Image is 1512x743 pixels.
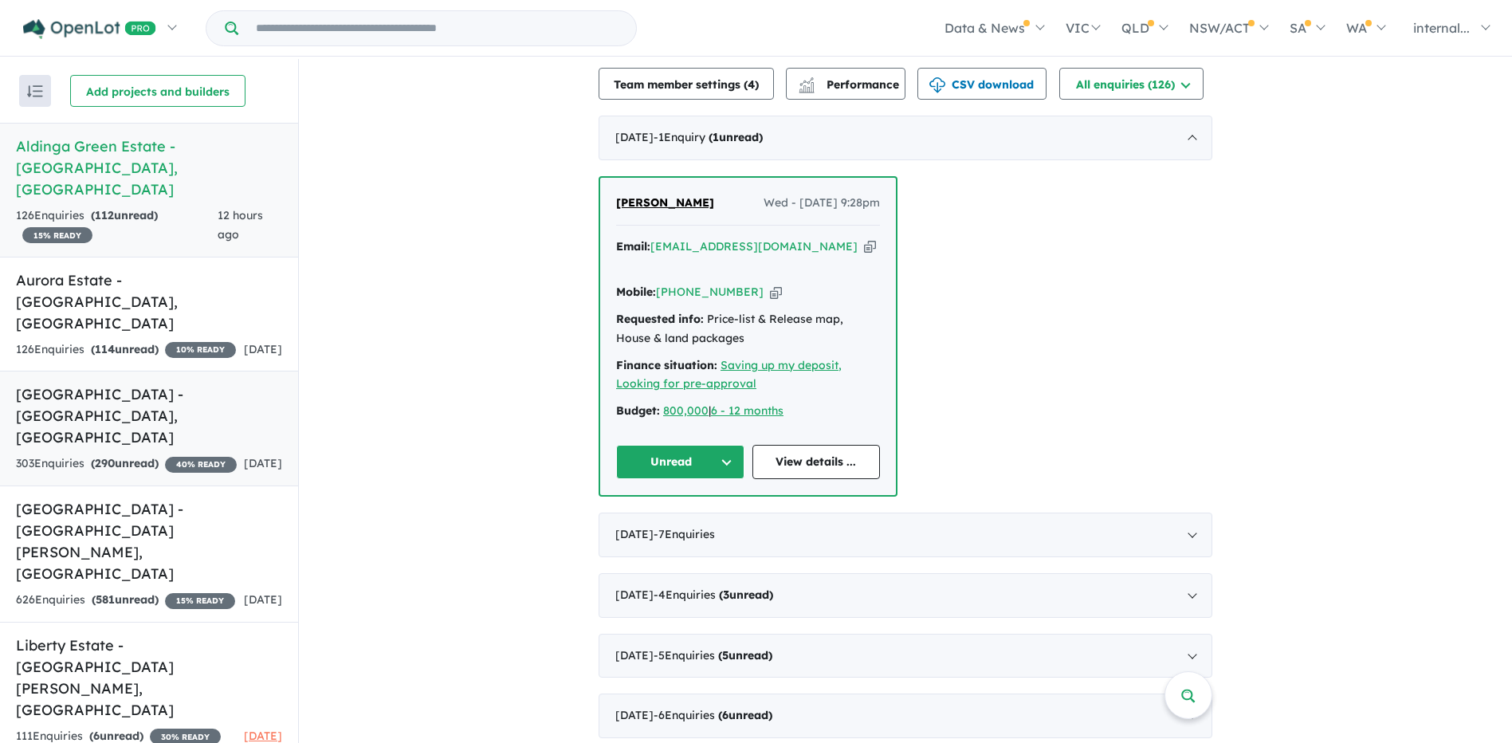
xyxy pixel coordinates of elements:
[599,573,1212,618] div: [DATE]
[89,729,143,743] strong: ( unread)
[244,342,282,356] span: [DATE]
[786,68,905,100] button: Performance
[663,403,709,418] a: 800,000
[16,269,282,334] h5: Aurora Estate - [GEOGRAPHIC_DATA] , [GEOGRAPHIC_DATA]
[616,285,656,299] strong: Mobile:
[709,130,763,144] strong: ( unread)
[929,77,945,93] img: download icon
[801,77,899,92] span: Performance
[799,82,815,92] img: bar-chart.svg
[616,403,660,418] strong: Budget:
[711,403,783,418] a: 6 - 12 months
[95,342,115,356] span: 114
[165,457,237,473] span: 40 % READY
[654,130,763,144] span: - 1 Enquir y
[748,77,755,92] span: 4
[650,239,858,254] a: [EMAIL_ADDRESS][DOMAIN_NAME]
[91,208,158,222] strong: ( unread)
[16,383,282,448] h5: [GEOGRAPHIC_DATA] - [GEOGRAPHIC_DATA] , [GEOGRAPHIC_DATA]
[91,342,159,356] strong: ( unread)
[95,208,114,222] span: 112
[616,195,714,210] span: [PERSON_NAME]
[165,593,235,609] span: 15 % READY
[654,588,773,602] span: - 4 Enquir ies
[16,635,282,721] h5: Liberty Estate - [GEOGRAPHIC_DATA][PERSON_NAME] , [GEOGRAPHIC_DATA]
[654,708,772,722] span: - 6 Enquir ies
[244,592,282,607] span: [DATE]
[95,456,115,470] span: 290
[917,68,1047,100] button: CSV download
[616,310,880,348] div: Price-list & Release map, House & land packages
[16,591,235,610] div: 626 Enquir ies
[799,77,814,86] img: line-chart.svg
[616,239,650,254] strong: Email:
[1059,68,1204,100] button: All enquiries (126)
[27,85,43,97] img: sort.svg
[244,456,282,470] span: [DATE]
[96,592,115,607] span: 581
[242,11,633,45] input: Try estate name, suburb, builder or developer
[616,402,880,421] div: |
[22,227,92,243] span: 15 % READY
[91,456,159,470] strong: ( unread)
[719,588,773,602] strong: ( unread)
[654,527,715,541] span: - 7 Enquir ies
[764,194,880,213] span: Wed - [DATE] 9:28pm
[1413,20,1470,36] span: internal...
[16,206,218,245] div: 126 Enquir ies
[718,708,772,722] strong: ( unread)
[165,342,236,358] span: 10 % READY
[654,648,772,662] span: - 5 Enquir ies
[656,285,764,299] a: [PHONE_NUMBER]
[92,592,159,607] strong: ( unread)
[718,648,772,662] strong: ( unread)
[723,588,729,602] span: 3
[599,513,1212,557] div: [DATE]
[599,68,774,100] button: Team member settings (4)
[722,708,729,722] span: 6
[16,454,237,474] div: 303 Enquir ies
[244,729,282,743] span: [DATE]
[16,340,236,360] div: 126 Enquir ies
[713,130,719,144] span: 1
[616,358,717,372] strong: Finance situation:
[599,116,1212,160] div: [DATE]
[23,19,156,39] img: Openlot PRO Logo White
[70,75,245,107] button: Add projects and builders
[599,634,1212,678] div: [DATE]
[722,648,729,662] span: 5
[616,445,744,479] button: Unread
[616,358,842,391] a: Saving up my deposit, Looking for pre-approval
[616,194,714,213] a: [PERSON_NAME]
[616,312,704,326] strong: Requested info:
[16,498,282,584] h5: [GEOGRAPHIC_DATA] - [GEOGRAPHIC_DATA][PERSON_NAME] , [GEOGRAPHIC_DATA]
[93,729,100,743] span: 6
[16,136,282,200] h5: Aldinga Green Estate - [GEOGRAPHIC_DATA] , [GEOGRAPHIC_DATA]
[599,694,1212,738] div: [DATE]
[864,238,876,255] button: Copy
[770,284,782,301] button: Copy
[218,208,263,242] span: 12 hours ago
[752,445,881,479] a: View details ...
